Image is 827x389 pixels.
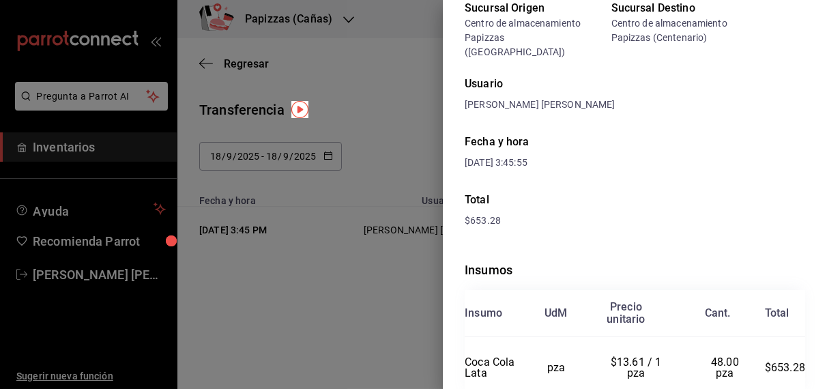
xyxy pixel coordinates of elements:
[465,76,805,92] div: Usuario
[465,156,805,170] div: [DATE] 3:45:55
[607,301,645,326] div: Precio unitario
[611,356,665,379] span: $13.61 / 1 pza
[611,16,747,45] div: Centro de almacenamiento Papizzas (Centenario)
[465,134,805,150] div: Fecha y hora
[465,16,600,59] div: Centro de almacenamiento Papizzas ([GEOGRAPHIC_DATA])
[705,307,731,319] div: Cant.
[765,361,805,374] span: $653.28
[465,192,805,208] div: Total
[465,261,805,279] div: Insumos
[465,98,805,112] div: [PERSON_NAME] [PERSON_NAME]
[465,307,502,319] div: Insumo
[465,215,501,226] span: $653.28
[711,356,742,379] span: 48.00 pza
[765,307,789,319] div: Total
[545,307,568,319] div: UdM
[291,101,308,118] img: Tooltip marker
